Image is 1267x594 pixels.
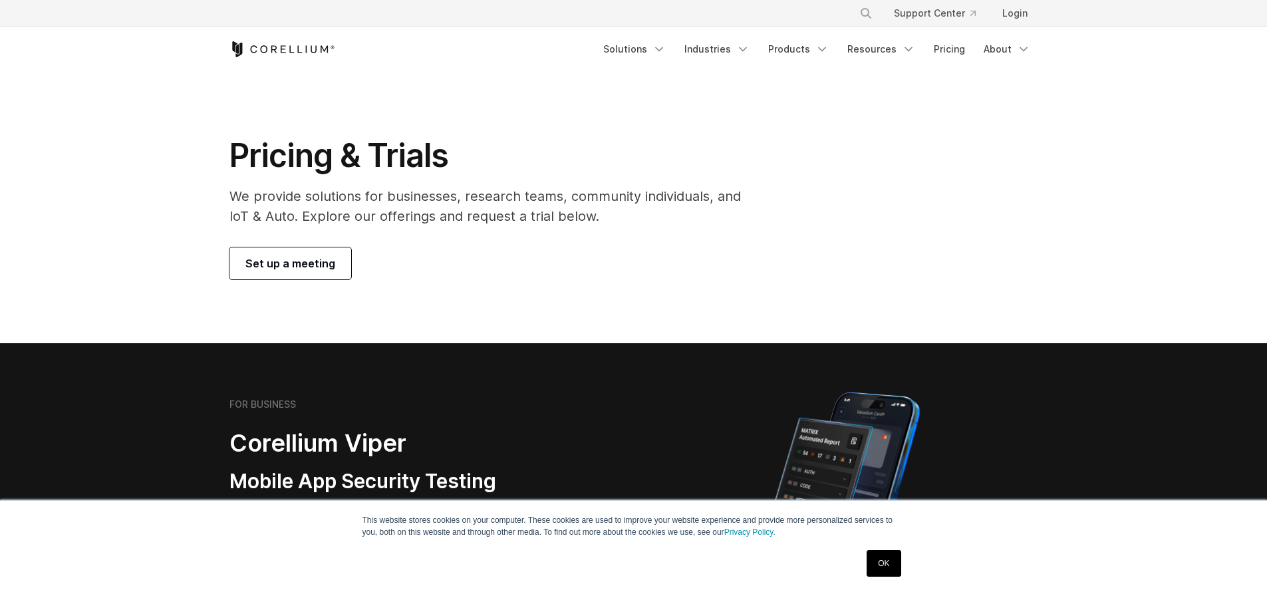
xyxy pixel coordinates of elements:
[229,41,335,57] a: Corellium Home
[867,550,901,577] a: OK
[595,37,1038,61] div: Navigation Menu
[992,1,1038,25] a: Login
[229,469,570,494] h3: Mobile App Security Testing
[843,1,1038,25] div: Navigation Menu
[245,255,335,271] span: Set up a meeting
[229,186,760,226] p: We provide solutions for businesses, research teams, community individuals, and IoT & Auto. Explo...
[926,37,973,61] a: Pricing
[229,428,570,458] h2: Corellium Viper
[883,1,986,25] a: Support Center
[229,247,351,279] a: Set up a meeting
[229,398,296,410] h6: FOR BUSINESS
[676,37,758,61] a: Industries
[229,136,760,176] h1: Pricing & Trials
[595,37,674,61] a: Solutions
[724,527,775,537] a: Privacy Policy.
[854,1,878,25] button: Search
[362,514,905,538] p: This website stores cookies on your computer. These cookies are used to improve your website expe...
[976,37,1038,61] a: About
[760,37,837,61] a: Products
[839,37,923,61] a: Resources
